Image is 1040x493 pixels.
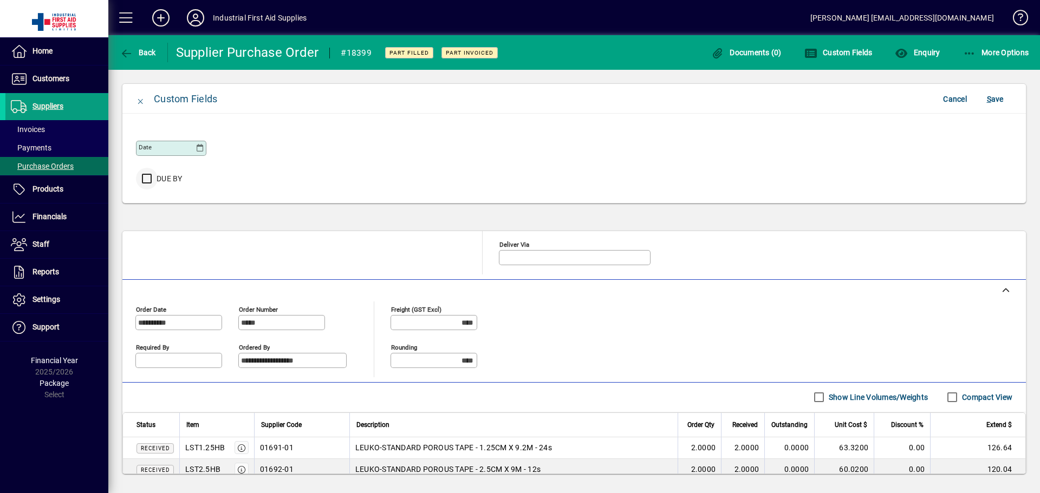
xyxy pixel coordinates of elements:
div: Industrial First Aid Supplies [213,9,307,27]
mat-label: Order date [136,305,166,313]
span: Financial Year [31,356,78,365]
a: Purchase Orders [5,157,108,175]
button: Cancel [938,89,972,109]
span: Custom Fields [804,48,873,57]
a: Products [5,176,108,203]
a: Knowledge Base [1005,2,1026,37]
span: Received [732,419,758,431]
span: Order Qty [687,419,714,431]
label: DUE BY [154,173,183,184]
a: Financials [5,203,108,231]
div: Supplier Purchase Order [176,44,319,61]
span: Products [32,185,63,193]
span: Unit Cost $ [835,419,867,431]
span: Payments [11,143,51,152]
span: LEUKO-STANDARD POROUS TAPE - 1.25CM X 9.2M - 24s [355,442,552,453]
span: Extend $ [986,419,1012,431]
mat-label: Order number [239,305,278,313]
a: Home [5,38,108,65]
a: Invoices [5,120,108,139]
span: LEUKO-STANDARD POROUS TAPE - 2.5CM X 9M - 12s [355,464,541,475]
td: 126.64 [930,437,1025,459]
span: Outstanding [771,419,808,431]
mat-label: Deliver via [499,240,529,248]
td: 60.0200 [814,459,874,481]
span: S [987,95,991,103]
td: 2.0000 [721,459,764,481]
button: Add [144,8,178,28]
td: 01691-01 [254,437,349,459]
span: Received [141,467,170,473]
a: Payments [5,139,108,157]
td: 0.0000 [764,437,814,459]
span: Part Filled [389,49,429,56]
div: [PERSON_NAME] [EMAIL_ADDRESS][DOMAIN_NAME] [810,9,994,27]
a: Staff [5,231,108,258]
button: Custom Fields [802,43,875,62]
div: LST2.5HB [185,464,220,475]
span: Part Invoiced [446,49,493,56]
span: Received [141,445,170,451]
a: Reports [5,259,108,286]
td: 63.3200 [814,437,874,459]
span: Support [32,323,60,331]
td: 0.0000 [764,459,814,481]
button: Enquiry [892,43,942,62]
mat-label: Freight (GST excl) [391,305,441,313]
label: Show Line Volumes/Weights [827,392,928,403]
span: Reports [32,267,59,276]
mat-label: Required by [136,343,169,351]
span: More Options [963,48,1029,57]
button: More Options [960,43,1032,62]
span: Package [40,379,69,387]
span: Settings [32,295,60,304]
button: Save [978,89,1012,109]
button: Documents (0) [708,43,784,62]
span: Purchase Orders [11,162,74,170]
td: 2.0000 [678,437,721,459]
td: 0.00 [874,459,930,481]
span: Staff [32,240,49,248]
button: Profile [178,8,213,28]
div: LST1.25HB [185,442,225,453]
span: Financials [32,212,67,221]
td: 2.0000 [721,437,764,459]
a: Customers [5,65,108,93]
span: Discount % [891,419,924,431]
td: 2.0000 [678,459,721,481]
mat-label: Ordered by [239,343,270,351]
span: ave [987,90,1004,108]
span: Item [186,419,199,431]
td: 120.04 [930,459,1025,481]
a: Support [5,314,108,341]
a: Settings [5,286,108,313]
div: Custom Fields [154,90,217,108]
div: #18399 [341,44,372,62]
span: Description [356,419,389,431]
td: 0.00 [874,437,930,459]
label: Compact View [960,392,1012,403]
td: 01692-01 [254,459,349,481]
span: Documents (0) [711,48,782,57]
button: Back [117,43,159,62]
span: Customers [32,74,69,83]
span: Back [120,48,156,57]
span: Enquiry [895,48,940,57]
span: Cancel [943,90,967,108]
span: Status [136,419,155,431]
span: Suppliers [32,102,63,110]
mat-label: Date [139,143,152,151]
span: Invoices [11,125,45,134]
span: Supplier Code [261,419,302,431]
button: Close [128,86,154,112]
mat-label: Rounding [391,343,417,351]
span: Home [32,47,53,55]
app-page-header-button: Back [108,43,168,62]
